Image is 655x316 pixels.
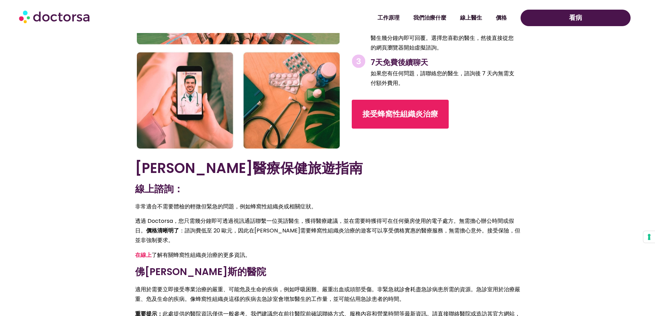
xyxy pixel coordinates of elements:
a: 價格 [489,10,514,26]
font: 價格 [496,14,507,22]
font: 了解有關蜂窩性組織炎治療的更多資訊 [152,251,245,259]
font: 適用於需要立即接受專業治療的嚴重、可能危及生命的疾病，例如呼吸困難、嚴重出血或頭部受傷。非緊急就診會耗盡急診病患所需的資源。急診室用於治療嚴重、危及生命的疾病。像蜂窩性組織炎這樣的疾病去急診室會... [135,285,520,303]
font: 價格清晰明了 [146,227,179,235]
font: 非常適合不需要體檢的輕微但緊急的問題，例如蜂窩性組織炎或相關症狀。 [135,203,317,210]
font: 看病 [569,13,582,22]
font: 線上醫生 [460,14,482,22]
font: 工作原理 [378,14,400,22]
font: [PERSON_NAME]醫療保健旅遊指南 [135,159,363,178]
font: ：諮詢費低至 20 歐元，因此在[PERSON_NAME]需要蜂窩性組織炎治療的遊客可以享受價格實惠的醫療服務，無需擔心意外。接受保險，但並非強制要求。 [135,227,520,244]
font: 如果您有任何問題，請聯絡您的醫生，諮詢後 7 天內無需支付額外費用。 [371,69,514,87]
a: 接受蜂窩性組織炎治療 [352,100,449,129]
a: 工作原理 [371,10,406,26]
font: 7天免費後續聊天 [371,57,428,68]
a: 在線上 [135,251,152,259]
font: 線上諮詢： [135,182,183,196]
font: 透過 Doctorsa，您只需幾分鐘即可透過視訊通話聯繫一位英語醫生，獲得醫療建議，並在需要時獲得可在任何藥房使用的電子處方。無需 [135,217,470,225]
font: 接受蜂窩性組織炎治療 [362,109,438,119]
a: 看病 [521,10,631,26]
a: 線上醫生 [453,10,489,26]
button: 您對追蹤技術的同意偏好 [643,231,655,243]
font: 醫生幾分鐘內即可回覆。選擇您喜歡的醫生，然後直接從您的網頁瀏覽器開始虛擬諮詢。 [371,34,514,52]
font: 。 [245,251,251,259]
font: 我們治療什麼 [413,14,446,22]
a: 我們治療什麼 [406,10,453,26]
font: 佛[PERSON_NAME]斯的醫院 [135,265,266,279]
nav: 選單 [169,10,514,26]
